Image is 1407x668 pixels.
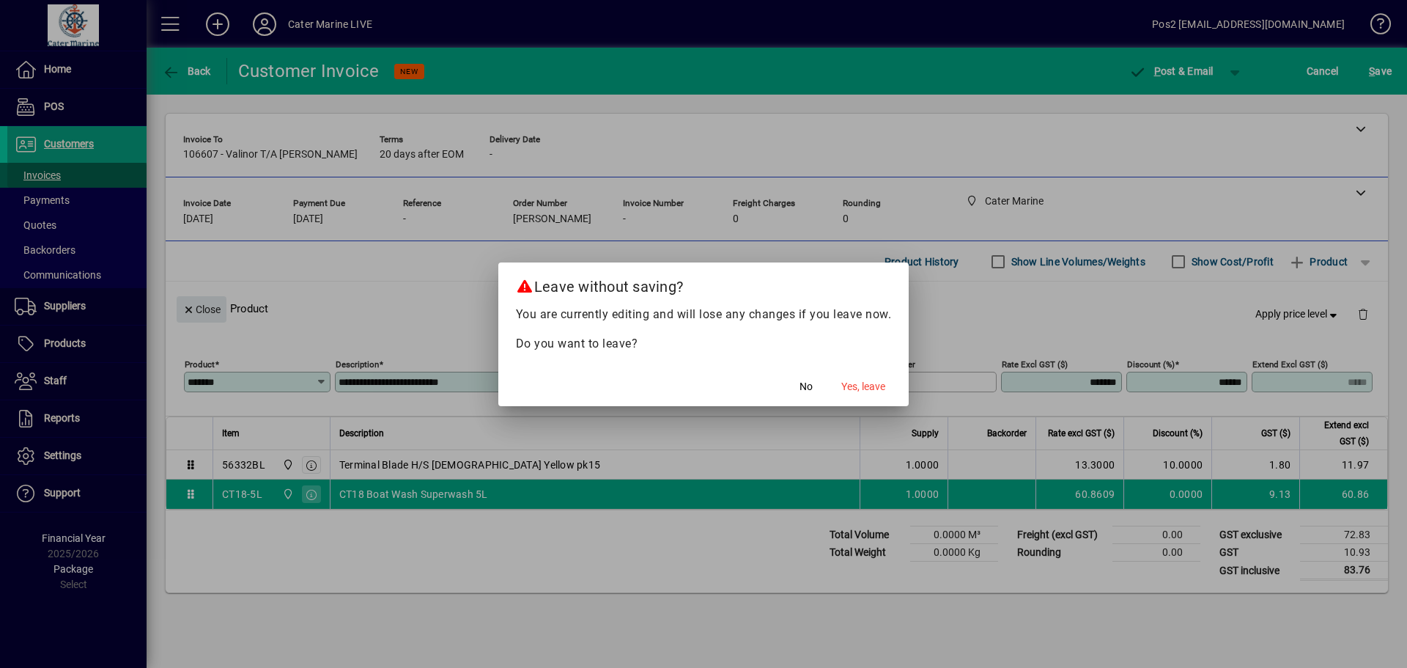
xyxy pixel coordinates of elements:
[516,335,892,353] p: Do you want to leave?
[498,263,909,305] h2: Leave without saving?
[799,379,813,394] span: No
[841,379,885,394] span: Yes, leave
[835,374,891,400] button: Yes, leave
[516,306,892,323] p: You are currently editing and will lose any changes if you leave now.
[783,374,830,400] button: No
